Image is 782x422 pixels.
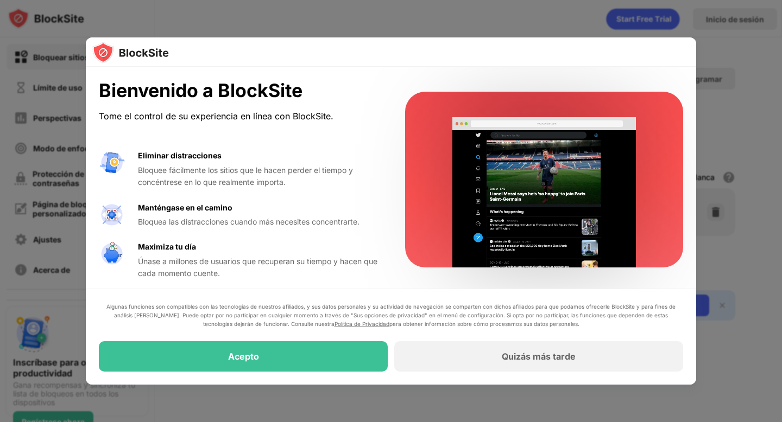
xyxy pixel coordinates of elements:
[99,111,333,122] font: Tome el control de su experiencia en línea con BlockSite.
[99,79,302,101] font: Bienvenido a BlockSite
[99,202,125,228] img: value-focus.svg
[99,150,125,176] img: value-avoid-distractions.svg
[106,303,676,327] font: Algunas funciones son compatibles con las tecnologías de nuestros afiliados, y sus datos personal...
[138,217,360,226] font: Bloquea las distracciones cuando más necesites concentrarte.
[138,151,222,160] font: Eliminar distracciones
[99,241,125,267] img: value-safe-time.svg
[228,351,259,362] font: Acepto
[138,203,232,212] font: Manténgase en el camino
[502,351,576,362] font: Quizás más tarde
[389,321,579,327] font: para obtener información sobre cómo procesamos sus datos personales.
[138,165,353,187] font: Bloquee fácilmente los sitios que le hacen perder el tiempo y concéntrese en lo que realmente imp...
[138,242,196,251] font: Maximiza tu día
[92,42,169,63] img: logo-blocksite.svg
[138,257,377,278] font: Únase a millones de usuarios que recuperan su tiempo y hacen que cada momento cuente.
[335,321,389,327] a: Política de Privacidad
